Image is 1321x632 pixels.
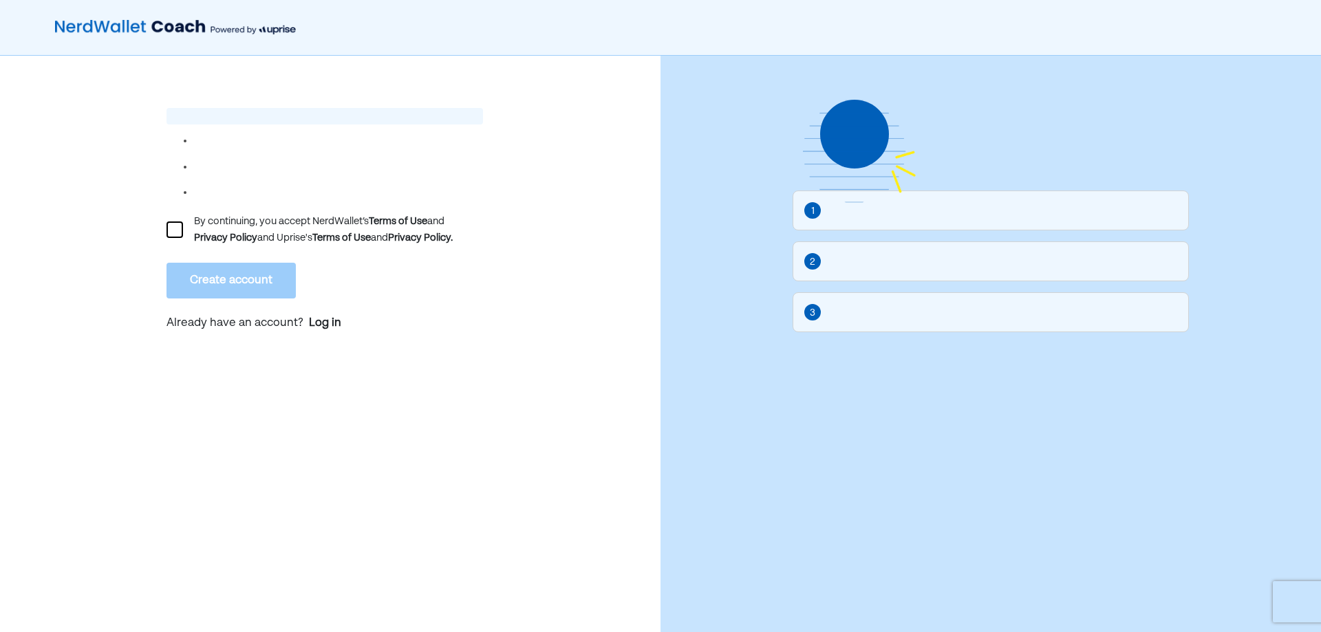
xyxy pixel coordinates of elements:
[312,230,371,246] div: Terms of Use
[194,213,483,246] div: By continuing, you accept NerdWallet’s and and Uprise's and
[194,230,257,246] div: Privacy Policy
[309,315,341,331] a: Log in
[167,263,296,298] button: Create account
[810,305,815,320] div: 3
[810,254,815,270] div: 2
[811,204,815,219] div: 1
[369,213,427,230] div: Terms of Use
[167,315,483,333] p: Already have an account?
[388,230,453,246] div: Privacy Policy.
